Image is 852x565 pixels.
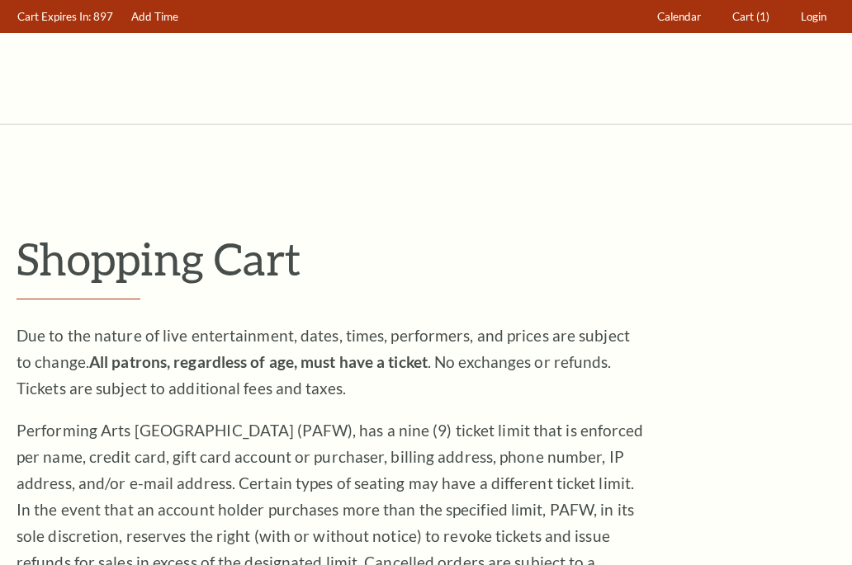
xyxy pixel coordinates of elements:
[89,352,428,371] strong: All patrons, regardless of age, must have a ticket
[801,10,826,23] span: Login
[17,326,630,398] span: Due to the nature of live entertainment, dates, times, performers, and prices are subject to chan...
[93,10,113,23] span: 897
[650,1,709,33] a: Calendar
[124,1,187,33] a: Add Time
[756,10,769,23] span: (1)
[17,10,91,23] span: Cart Expires In:
[793,1,835,33] a: Login
[17,232,835,285] p: Shopping Cart
[725,1,778,33] a: Cart (1)
[732,10,754,23] span: Cart
[657,10,701,23] span: Calendar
